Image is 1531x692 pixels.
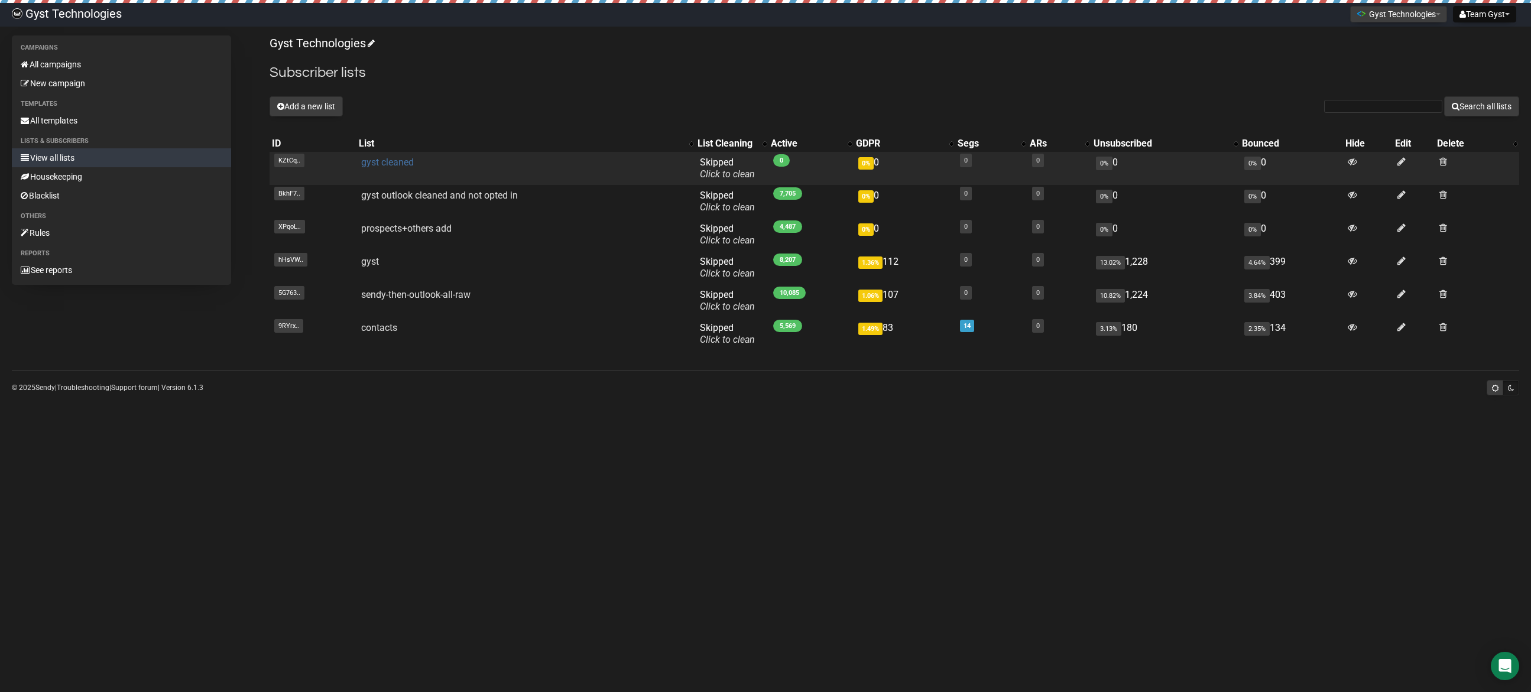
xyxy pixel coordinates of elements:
[1096,289,1125,303] span: 10.82%
[773,287,806,299] span: 10,085
[856,138,943,150] div: GDPR
[1242,138,1341,150] div: Bounced
[854,185,955,218] td: 0
[700,334,755,345] a: Click to clean
[356,135,695,152] th: List: No sort applied, activate to apply an ascending sort
[1094,138,1228,150] div: Unsubscribed
[773,254,802,266] span: 8,207
[12,8,22,19] img: 4bbcbfc452d929a90651847d6746e700
[858,223,874,236] span: 0%
[1096,157,1112,170] span: 0%
[1036,256,1040,264] a: 0
[700,168,755,180] a: Click to clean
[964,190,968,197] a: 0
[359,138,683,150] div: List
[1240,317,1343,350] td: 134
[700,322,755,345] span: Skipped
[12,246,231,261] li: Reports
[35,384,55,392] a: Sendy
[1091,251,1240,284] td: 1,228
[274,154,304,167] span: KZtCq..
[1036,190,1040,197] a: 0
[768,135,854,152] th: Active: No sort applied, activate to apply an ascending sort
[700,190,755,213] span: Skipped
[700,289,755,312] span: Skipped
[272,138,354,150] div: ID
[111,384,158,392] a: Support forum
[12,261,231,280] a: See reports
[854,152,955,185] td: 0
[361,322,397,333] a: contacts
[12,111,231,130] a: All templates
[854,135,955,152] th: GDPR: No sort applied, activate to apply an ascending sort
[1393,135,1435,152] th: Edit: No sort applied, sorting is disabled
[700,235,755,246] a: Click to clean
[964,256,968,264] a: 0
[1437,138,1507,150] div: Delete
[361,190,518,201] a: gyst outlook cleaned and not opted in
[964,157,968,164] a: 0
[12,186,231,205] a: Blacklist
[854,251,955,284] td: 112
[773,320,802,332] span: 5,569
[361,223,452,234] a: prospects+others add
[12,148,231,167] a: View all lists
[858,256,883,269] span: 1.36%
[1357,9,1366,18] img: 1.png
[1027,135,1091,152] th: ARs: No sort applied, activate to apply an ascending sort
[1244,256,1270,269] span: 4.64%
[1453,6,1516,22] button: Team Gyst
[1036,289,1040,297] a: 0
[1240,284,1343,317] td: 403
[695,135,768,152] th: List Cleaning: No sort applied, activate to apply an ascending sort
[274,187,304,200] span: BkhF7..
[1240,251,1343,284] td: 399
[700,157,755,180] span: Skipped
[1435,135,1519,152] th: Delete: No sort applied, activate to apply an ascending sort
[1036,322,1040,330] a: 0
[12,97,231,111] li: Templates
[773,154,790,167] span: 0
[1345,138,1390,150] div: Hide
[1091,218,1240,251] td: 0
[270,96,343,116] button: Add a new list
[57,384,109,392] a: Troubleshooting
[1491,652,1519,680] div: Open Intercom Messenger
[1244,157,1261,170] span: 0%
[1030,138,1079,150] div: ARs
[1091,135,1240,152] th: Unsubscribed: No sort applied, activate to apply an ascending sort
[958,138,1016,150] div: Segs
[964,223,968,230] a: 0
[698,138,757,150] div: List Cleaning
[854,284,955,317] td: 107
[1240,152,1343,185] td: 0
[858,323,883,335] span: 1.49%
[773,220,802,233] span: 4,487
[858,290,883,302] span: 1.06%
[858,190,874,203] span: 0%
[771,138,842,150] div: Active
[12,55,231,74] a: All campaigns
[12,167,231,186] a: Housekeeping
[1343,135,1393,152] th: Hide: No sort applied, sorting is disabled
[700,256,755,279] span: Skipped
[1395,138,1432,150] div: Edit
[274,286,304,300] span: 5G763..
[700,268,755,279] a: Click to clean
[854,317,955,350] td: 83
[1350,6,1447,22] button: Gyst Technologies
[12,381,203,394] p: © 2025 | | | Version 6.1.3
[12,41,231,55] li: Campaigns
[361,256,379,267] a: gyst
[773,187,802,200] span: 7,705
[1244,289,1270,303] span: 3.84%
[361,289,471,300] a: sendy-then-outlook-all-raw
[274,319,303,333] span: 9RYrx..
[1096,223,1112,236] span: 0%
[12,134,231,148] li: Lists & subscribers
[1091,284,1240,317] td: 1,224
[1244,223,1261,236] span: 0%
[270,62,1519,83] h2: Subscriber lists
[1096,190,1112,203] span: 0%
[1096,322,1121,336] span: 3.13%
